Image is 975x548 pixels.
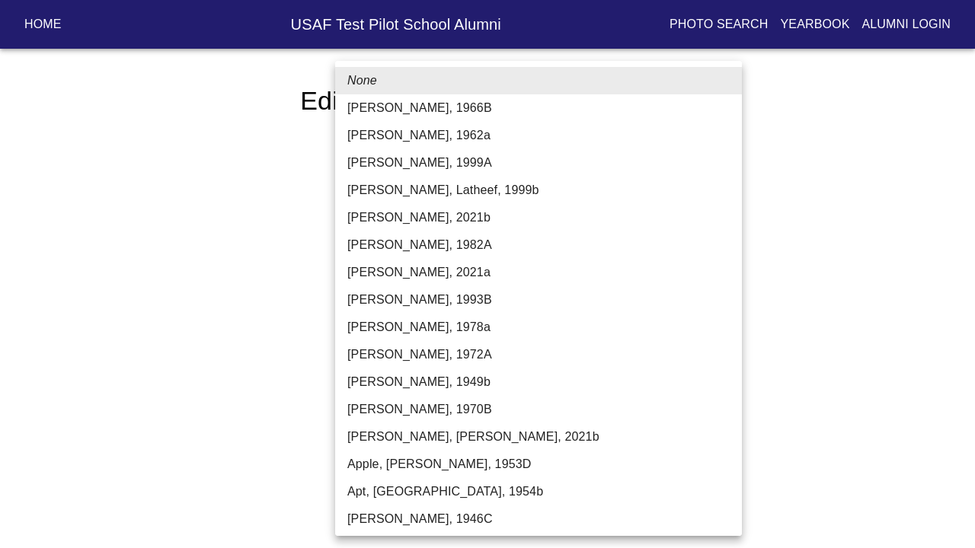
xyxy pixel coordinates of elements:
li: [PERSON_NAME], 2021b [335,204,742,231]
li: [PERSON_NAME], 1962a [335,122,742,149]
li: [PERSON_NAME], 1972A [335,341,742,368]
li: [PERSON_NAME], 1999A [335,149,742,177]
li: [PERSON_NAME], 2021a [335,259,742,286]
li: Apt, [GEOGRAPHIC_DATA], 1954b [335,478,742,505]
li: [PERSON_NAME], 1978a [335,314,742,341]
li: [PERSON_NAME], Latheef, 1999b [335,177,742,204]
li: [PERSON_NAME], 1966B [335,94,742,122]
li: [PERSON_NAME], 1982A [335,231,742,259]
li: [PERSON_NAME], 1970B [335,396,742,423]
li: [PERSON_NAME], 1993B [335,286,742,314]
li: [PERSON_NAME], [PERSON_NAME], 2021b [335,423,742,451]
li: [PERSON_NAME], 1949b [335,368,742,396]
em: None [347,72,377,90]
li: [PERSON_NAME], 1946C [335,505,742,533]
li: Apple, [PERSON_NAME], 1953D [335,451,742,478]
